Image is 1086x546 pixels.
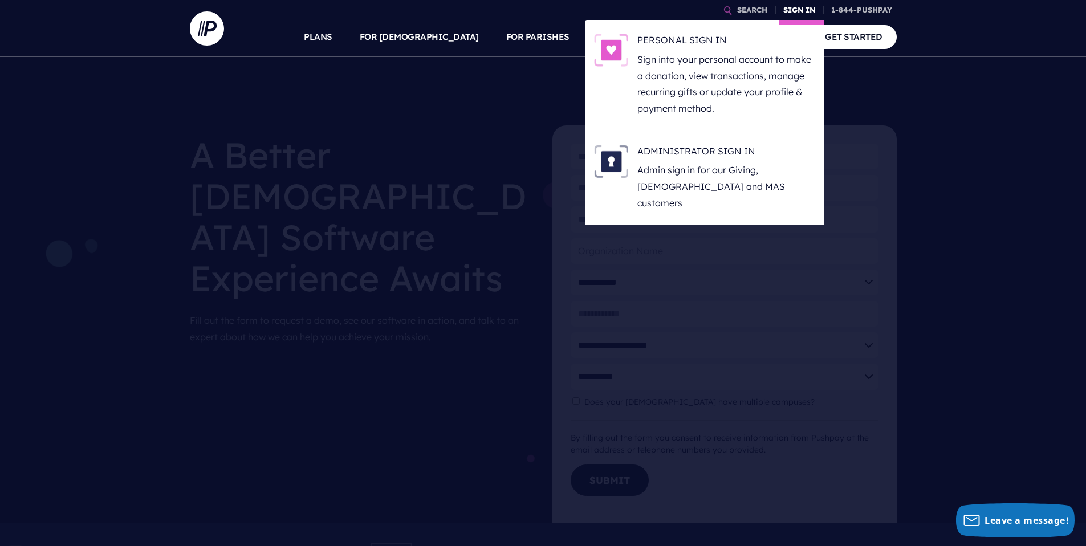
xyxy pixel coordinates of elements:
[637,162,815,211] p: Admin sign in for our Giving, [DEMOGRAPHIC_DATA] and MAS customers
[594,145,628,178] img: ADMINISTRATOR SIGN IN - Illustration
[811,25,897,48] a: GET STARTED
[637,145,815,162] h6: ADMINISTRATOR SIGN IN
[304,17,332,57] a: PLANS
[594,34,815,117] a: PERSONAL SIGN IN - Illustration PERSONAL SIGN IN Sign into your personal account to make a donati...
[956,503,1075,537] button: Leave a message!
[637,34,815,51] h6: PERSONAL SIGN IN
[742,17,784,57] a: COMPANY
[674,17,714,57] a: EXPLORE
[360,17,479,57] a: FOR [DEMOGRAPHIC_DATA]
[637,51,815,117] p: Sign into your personal account to make a donation, view transactions, manage recurring gifts or ...
[506,17,570,57] a: FOR PARISHES
[594,145,815,211] a: ADMINISTRATOR SIGN IN - Illustration ADMINISTRATOR SIGN IN Admin sign in for our Giving, [DEMOGRA...
[985,514,1069,527] span: Leave a message!
[597,17,648,57] a: SOLUTIONS
[594,34,628,67] img: PERSONAL SIGN IN - Illustration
